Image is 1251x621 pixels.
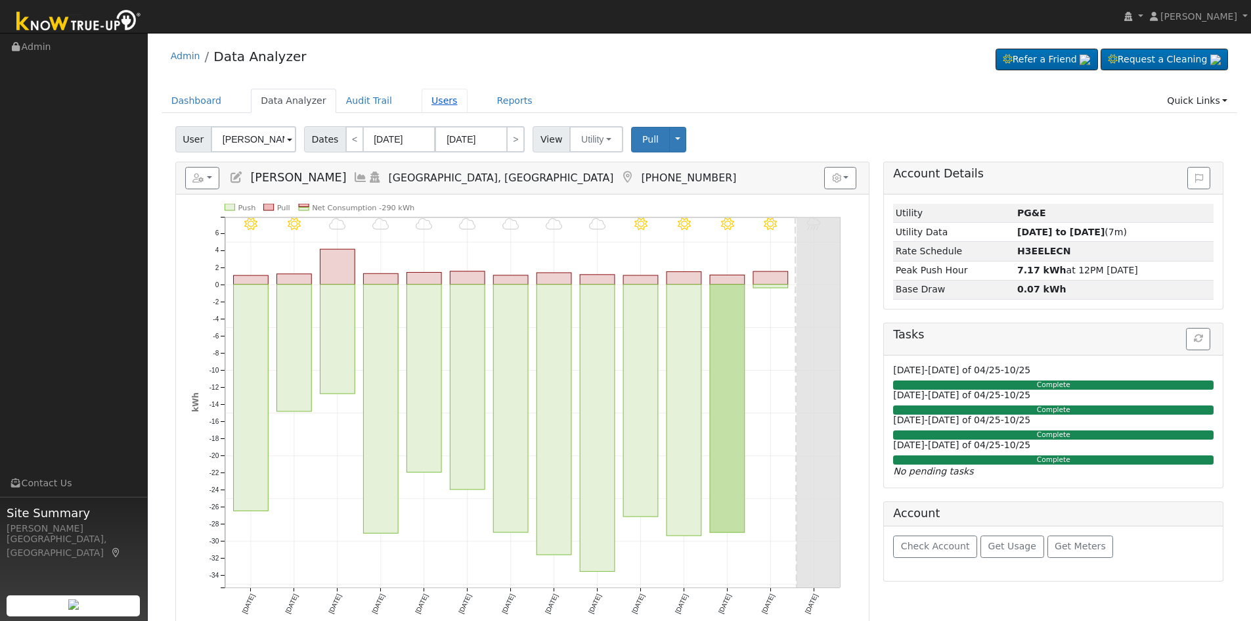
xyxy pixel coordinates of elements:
text: [DATE] [587,593,602,615]
i: 10/13 - Clear [764,218,777,231]
text: -12 [209,384,219,391]
rect: onclick="" [667,272,701,285]
span: Dates [304,126,346,152]
h5: Tasks [893,328,1214,342]
text: -34 [209,572,219,579]
i: 10/04 - MostlyCloudy [372,218,389,231]
h6: [DATE]-[DATE] of 04/25-10/25 [893,440,1214,451]
button: Get Meters [1047,536,1114,558]
i: 10/11 - Clear [677,218,690,231]
rect: onclick="" [450,271,485,285]
a: Reports [487,89,542,113]
i: No pending tasks [893,466,973,476]
button: Pull [631,127,670,152]
rect: onclick="" [320,249,355,285]
text: [DATE] [284,593,299,615]
a: Data Analyzer [213,49,306,64]
rect: onclick="" [623,285,658,517]
text: -28 [209,520,219,528]
span: Get Meters [1055,541,1106,551]
i: 10/08 - MostlyCloudy [546,218,562,231]
text: [DATE] [760,593,776,615]
a: Dashboard [162,89,232,113]
td: Peak Push Hour [893,261,1015,280]
span: Get Usage [988,541,1036,551]
a: < [345,126,364,152]
text: [DATE] [457,593,472,615]
text: [DATE] [370,593,385,615]
button: Issue History [1187,167,1210,189]
td: at 12PM [DATE] [1015,261,1214,280]
text: [DATE] [674,593,689,615]
a: Map [110,547,122,558]
text: [DATE] [717,593,732,615]
text: Net Consumption -290 kWh [312,203,414,212]
rect: onclick="" [450,285,485,490]
text: -10 [209,367,219,374]
span: [PHONE_NUMBER] [641,172,736,184]
i: 10/03 - MostlyCloudy [329,218,345,231]
text: Pull [276,203,290,212]
text: -20 [209,452,219,459]
div: Complete [893,405,1214,415]
text: [DATE] [544,593,559,615]
rect: onclick="" [406,285,441,472]
rect: onclick="" [710,275,745,285]
text: 6 [215,230,219,237]
rect: onclick="" [363,274,398,285]
text: -32 [209,555,219,562]
text: kWh [191,392,200,412]
rect: onclick="" [580,275,615,285]
text: -8 [213,350,219,357]
text: -30 [209,538,219,545]
text: [DATE] [327,593,342,615]
h6: [DATE]-[DATE] of 04/25-10/25 [893,415,1214,426]
span: View [533,126,570,152]
a: Users [422,89,468,113]
text: -22 [209,469,219,476]
span: [PERSON_NAME] [250,171,346,184]
td: Rate Schedule [893,242,1015,261]
div: [GEOGRAPHIC_DATA], [GEOGRAPHIC_DATA] [7,532,141,560]
a: Refer a Friend [996,49,1098,71]
h5: Account Details [893,167,1214,181]
div: [PERSON_NAME] [7,522,141,536]
strong: 7.17 kWh [1017,265,1066,275]
a: Audit Trail [336,89,402,113]
text: 0 [215,281,219,288]
rect: onclick="" [276,285,311,411]
span: [PERSON_NAME] [1160,11,1237,22]
i: 10/06 - MostlyCloudy [459,218,475,231]
h6: [DATE]-[DATE] of 04/25-10/25 [893,365,1214,376]
text: -18 [209,435,219,442]
span: [GEOGRAPHIC_DATA], [GEOGRAPHIC_DATA] [389,172,614,184]
rect: onclick="" [233,285,268,511]
a: Map [620,171,634,184]
i: 10/07 - MostlyCloudy [502,218,519,231]
text: -4 [213,315,219,323]
td: Utility [893,204,1015,223]
rect: onclick="" [406,273,441,285]
text: 4 [215,247,219,254]
img: retrieve [68,599,79,610]
div: Complete [893,380,1214,390]
i: 10/02 - Clear [288,218,301,231]
strong: ID: 17419452, authorized: 10/15/25 [1017,208,1046,218]
rect: onclick="" [233,275,268,285]
text: -2 [213,298,219,306]
strong: K [1017,246,1071,256]
rect: onclick="" [753,271,788,285]
rect: onclick="" [667,285,701,536]
h5: Account [893,507,940,520]
text: [DATE] [804,593,819,615]
a: Data Analyzer [251,89,336,113]
rect: onclick="" [493,285,528,532]
span: (7m) [1017,227,1127,237]
i: 10/05 - MostlyCloudy [416,218,432,231]
a: Edit User (19313) [229,171,244,184]
span: Site Summary [7,504,141,522]
i: 10/10 - Clear [634,218,647,231]
rect: onclick="" [537,285,571,555]
td: Base Draw [893,280,1015,299]
a: Quick Links [1157,89,1237,113]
